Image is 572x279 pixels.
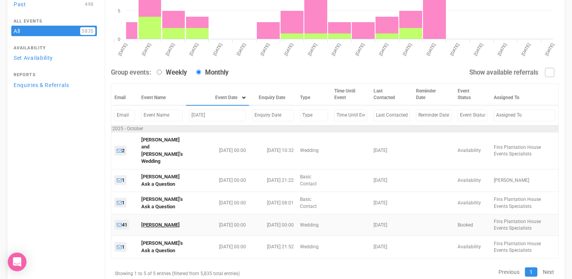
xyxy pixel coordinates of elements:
td: Availability [454,132,491,169]
input: Filter by Event Name [141,110,183,121]
a: 1 [114,175,126,185]
a: [PERSON_NAME] and [PERSON_NAME]'s Wedding [141,137,183,164]
td: Availability [454,236,491,258]
td: Wedding [297,236,331,258]
td: [DATE] 00:00 [249,214,297,236]
input: Weekly [157,70,162,75]
td: [DATE] [370,236,413,258]
tspan: [DATE] [449,42,460,56]
h4: All Events [14,19,95,24]
th: Assigned To [491,84,558,106]
a: [PERSON_NAME] [141,222,180,228]
tspan: [DATE] [497,42,507,56]
tspan: [DATE] [331,42,342,56]
a: [PERSON_NAME] Ask a Question [141,174,180,187]
input: Monthly [196,70,201,75]
td: [DATE] [370,192,413,214]
th: Last Contacted [370,84,413,106]
td: [DATE] 00:00 [186,236,249,258]
td: Fins Plantation House Events Specialists [491,192,558,214]
input: Filter by Event Status [458,110,488,121]
a: Previous [494,267,524,277]
td: Fins Plantation House Events Specialists [491,132,558,169]
td: [DATE] 00:00 [186,132,249,169]
tspan: [DATE] [544,42,555,56]
td: [DATE] 08:01 [249,192,297,214]
tspan: [DATE] [141,42,152,56]
td: Wedding [297,214,331,236]
a: Next [538,267,559,277]
span: 498 [83,0,95,8]
th: Reminder Date [413,84,454,106]
tspan: [DATE] [188,42,199,56]
td: Basic Contact [297,192,331,214]
input: Filter by Event Date [189,110,246,121]
h4: Availability [14,46,95,51]
tspan: [DATE] [354,42,365,56]
td: [DATE] [370,214,413,236]
span: 5835 [80,27,95,35]
h4: Reports [14,73,95,77]
input: Filter by Time Until Event [334,110,368,121]
th: Event Name [138,84,186,106]
td: [DATE] 00:00 [186,169,249,192]
a: 2 [114,146,126,155]
a: Set Availability [11,52,97,63]
tspan: [DATE] [473,42,484,56]
strong: Show available referrals [469,68,539,76]
td: [DATE] 21:52 [249,236,297,258]
a: 1 [114,198,126,208]
label: Monthly [192,68,228,77]
td: [DATE] 00:00 [186,214,249,236]
label: Weekly [153,68,187,77]
td: [DATE] [370,132,413,169]
td: [DATE] 00:00 [186,192,249,214]
td: 2025 - October [111,125,559,132]
td: Fins Plantation House Events Specialists [491,236,558,258]
tspan: [DATE] [378,42,389,56]
a: Enquiries & Referrals [11,80,97,90]
tspan: [DATE] [236,42,247,56]
input: Filter by Enquiry Date [252,110,294,121]
th: Event Date [186,84,249,106]
a: 1 [114,242,126,252]
tspan: [DATE] [260,42,270,56]
tspan: [DATE] [212,42,223,56]
th: Time Until Event [331,84,371,106]
a: 41 [114,220,129,230]
tspan: [DATE] [402,42,413,56]
tspan: [DATE] [307,42,318,56]
td: Booked [454,214,491,236]
th: Event Status [454,84,491,106]
th: Email [111,84,138,106]
td: [DATE] [370,169,413,192]
td: Availability [454,169,491,192]
tspan: 5 [118,9,120,13]
th: Type [297,84,331,106]
tspan: [DATE] [165,42,175,56]
input: Filter by Last Contacted [374,110,410,121]
td: [DATE] 10:32 [249,132,297,169]
tspan: [DATE] [425,42,436,56]
td: Fins Plantation House Events Specialists [491,214,558,236]
tspan: [DATE] [520,42,531,56]
strong: Group events: [111,68,151,76]
a: [PERSON_NAME]'s Ask a Question [141,240,183,253]
tspan: 0 [118,37,120,42]
a: [PERSON_NAME]'s Ask a Question [141,196,183,209]
td: Basic Contact [297,169,331,192]
a: All5835 [11,26,97,36]
input: Filter by Reminder Date [416,110,451,121]
tspan: [DATE] [117,42,128,56]
td: Wedding [297,132,331,169]
td: Availability [454,192,491,214]
input: Filter by Assigned To [494,110,555,121]
td: [DATE] 21:22 [249,169,297,192]
div: Open Intercom Messenger [8,253,26,271]
th: Enquiry Date [249,84,297,106]
tspan: [DATE] [283,42,294,56]
td: [PERSON_NAME] [491,169,558,192]
input: Filter by Type [300,110,328,121]
input: Filter by Email [114,110,135,121]
a: 1 [525,267,537,277]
